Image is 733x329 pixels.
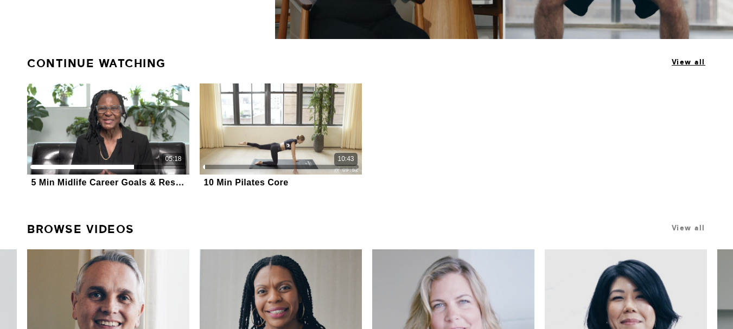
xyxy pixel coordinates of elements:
[165,154,181,164] div: 05:18
[672,224,705,232] a: View all
[672,58,705,66] a: View all
[27,83,189,189] a: 5 Min Midlife Career Goals & Reskilling05:185 Min Midlife Career Goals & Reskilling
[337,154,354,164] div: 10:43
[27,52,166,75] a: Continue Watching
[27,218,135,241] a: Browse Videos
[204,177,289,188] div: 10 Min Pilates Core
[200,83,362,189] a: 10 Min Pilates Core10:4310 Min Pilates Core
[31,177,186,188] div: 5 Min Midlife Career Goals & Reskilling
